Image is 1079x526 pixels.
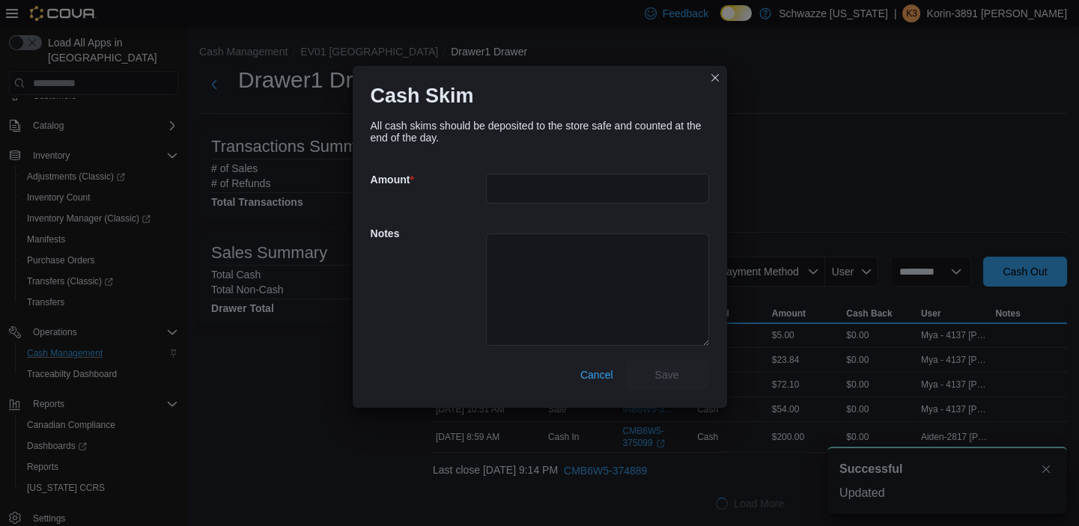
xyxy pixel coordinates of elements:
[371,218,483,248] h5: Notes
[371,84,474,108] h1: Cash Skim
[580,367,613,382] span: Cancel
[371,120,709,144] div: All cash skims should be deposited to the store safe and counted at the end of the day.
[371,165,483,195] h5: Amount
[655,367,679,382] span: Save
[625,360,709,390] button: Save
[574,360,619,390] button: Cancel
[706,69,724,87] button: Closes this modal window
